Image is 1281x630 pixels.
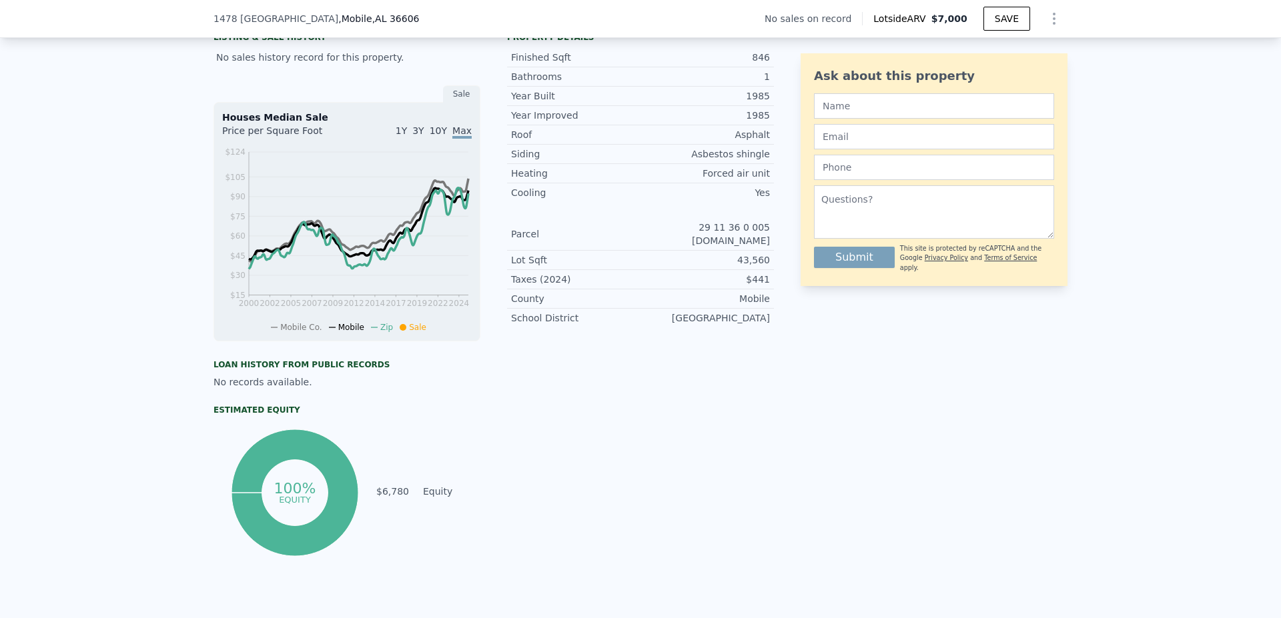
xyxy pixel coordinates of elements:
[230,231,246,241] tspan: $60
[640,221,770,247] div: 29 11 36 0 005 [DOMAIN_NAME]
[280,323,322,332] span: Mobile Co.
[452,125,472,139] span: Max
[213,375,480,389] div: No records available.
[222,124,347,145] div: Price per Square Foot
[873,12,931,25] span: Lotside ARV
[428,299,448,308] tspan: 2022
[409,323,426,332] span: Sale
[640,51,770,64] div: 846
[511,147,640,161] div: Siding
[380,323,393,332] span: Zip
[344,299,364,308] tspan: 2012
[511,292,640,305] div: County
[640,70,770,83] div: 1
[396,125,407,136] span: 1Y
[213,45,480,69] div: No sales history record for this property.
[511,109,640,122] div: Year Improved
[449,299,470,308] tspan: 2024
[365,299,386,308] tspan: 2014
[372,13,420,24] span: , AL 36606
[765,12,862,25] div: No sales on record
[640,109,770,122] div: 1985
[511,70,640,83] div: Bathrooms
[279,494,311,504] tspan: equity
[640,292,770,305] div: Mobile
[213,32,480,45] div: LISTING & SALE HISTORY
[323,299,344,308] tspan: 2009
[412,125,424,136] span: 3Y
[983,7,1030,31] button: SAVE
[511,128,640,141] div: Roof
[407,299,428,308] tspan: 2019
[274,480,316,497] tspan: 100%
[511,227,640,241] div: Parcel
[511,167,640,180] div: Heating
[225,147,246,157] tspan: $124
[511,311,640,325] div: School District
[260,299,280,308] tspan: 2002
[1041,5,1067,32] button: Show Options
[443,85,480,103] div: Sale
[640,128,770,141] div: Asphalt
[239,299,260,308] tspan: 2000
[222,111,472,124] div: Houses Median Sale
[230,212,246,221] tspan: $75
[640,89,770,103] div: 1985
[430,125,447,136] span: 10Y
[900,244,1054,273] div: This site is protected by reCAPTCHA and the Google and apply.
[225,173,246,182] tspan: $105
[814,93,1054,119] input: Name
[814,247,895,268] button: Submit
[640,167,770,180] div: Forced air unit
[984,254,1037,261] a: Terms of Service
[640,147,770,161] div: Asbestos shingle
[302,299,322,308] tspan: 2007
[511,253,640,267] div: Lot Sqft
[814,155,1054,180] input: Phone
[640,186,770,199] div: Yes
[511,186,640,199] div: Cooling
[640,273,770,286] div: $441
[511,89,640,103] div: Year Built
[386,299,406,308] tspan: 2017
[640,253,770,267] div: 43,560
[640,311,770,325] div: [GEOGRAPHIC_DATA]
[230,271,246,280] tspan: $30
[213,405,480,415] div: Estimated Equity
[511,51,640,64] div: Finished Sqft
[376,484,410,499] td: $6,780
[420,484,480,499] td: Equity
[511,273,640,286] div: Taxes (2024)
[230,251,246,261] tspan: $45
[338,323,364,332] span: Mobile
[814,124,1054,149] input: Email
[814,67,1054,85] div: Ask about this property
[230,192,246,201] tspan: $90
[338,12,419,25] span: , Mobile
[281,299,302,308] tspan: 2005
[230,291,246,300] tspan: $15
[213,12,338,25] span: 1478 [GEOGRAPHIC_DATA]
[213,359,480,370] div: Loan history from public records
[931,13,967,24] span: $7,000
[925,254,968,261] a: Privacy Policy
